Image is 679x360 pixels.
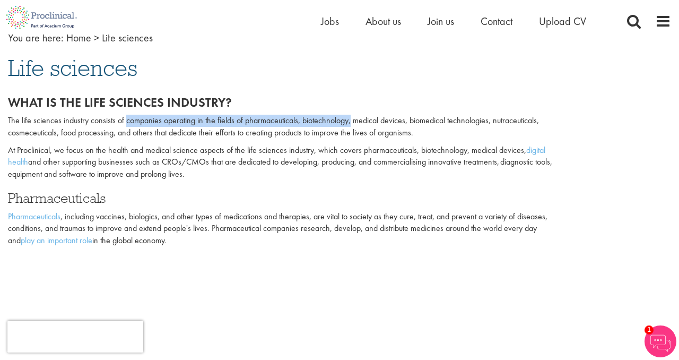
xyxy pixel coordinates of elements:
span: Life sciences [102,31,153,45]
p: , including vaccines, biologics, and other types of medications and therapies, are vital to socie... [8,211,558,247]
span: You are here: [8,31,64,45]
h2: What is the life sciences industry? [8,96,558,109]
p: At Proclinical, we focus on the health and medical science aspects of the life sciences industry,... [8,144,558,181]
img: Chatbot [645,325,676,357]
a: Upload CV [539,14,586,28]
iframe: reCAPTCHA [7,321,143,353]
a: digital health [8,144,545,168]
a: breadcrumb link [66,31,91,45]
h3: Pharmaceuticals [8,191,558,205]
span: Life sciences [8,54,137,82]
p: The life sciences industry consists of companies operating in the fields of pharmaceuticals, biot... [8,115,558,139]
span: > [94,31,99,45]
a: Join us [428,14,454,28]
a: Contact [481,14,512,28]
a: About us [365,14,401,28]
span: 1 [645,325,654,335]
a: Pharmaceuticals [8,211,60,222]
a: play an important role [21,235,92,246]
a: Jobs [321,14,339,28]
